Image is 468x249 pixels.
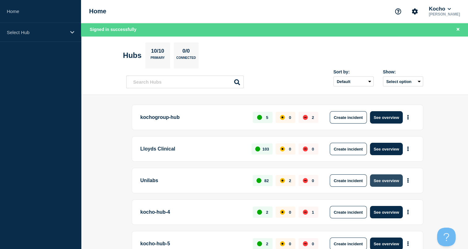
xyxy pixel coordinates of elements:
p: kocho-hub-4 [140,206,246,218]
button: Select option [383,76,423,86]
p: 5 [266,115,268,120]
div: down [303,115,308,120]
div: affected [280,178,285,183]
p: 0 [312,147,314,151]
p: 82 [264,178,268,183]
div: up [257,115,262,120]
div: Show: [383,69,423,74]
p: Select Hub [7,30,66,35]
div: down [303,178,308,183]
button: Create incident [330,143,367,155]
p: 0 [289,242,291,246]
p: 10/10 [149,48,167,56]
button: Account settings [408,5,421,18]
div: affected [280,210,285,215]
p: Unilabs [140,174,246,187]
p: 0 [312,242,314,246]
div: affected [280,115,285,120]
button: More actions [404,143,412,155]
p: 0 [312,178,314,183]
h2: Hubs [123,51,142,60]
button: See overview [370,111,403,124]
select: Sort by [333,76,374,86]
div: affected [280,241,285,246]
p: 2 [266,242,268,246]
p: 0 [289,147,291,151]
iframe: Help Scout Beacon - Open [437,228,456,246]
p: 1 [312,210,314,215]
div: down [303,146,308,151]
p: Primary [151,56,165,63]
p: 2 [266,210,268,215]
input: Search Hubs [126,76,244,88]
button: Create incident [330,174,367,187]
button: See overview [370,206,403,218]
button: See overview [370,143,403,155]
p: 2 [312,115,314,120]
div: Sort by: [333,69,374,74]
p: 0 [289,115,291,120]
p: [PERSON_NAME] [427,12,461,16]
p: 0/0 [180,48,192,56]
button: Close banner [454,26,462,33]
span: Signed in successfully [90,27,136,32]
button: More actions [404,207,412,218]
button: More actions [404,112,412,123]
button: Kocho [427,6,452,12]
button: Create incident [330,111,367,124]
div: up [257,241,262,246]
div: down [303,210,308,215]
button: More actions [404,175,412,186]
p: 103 [262,147,269,151]
button: See overview [370,174,403,187]
button: Support [392,5,405,18]
div: affected [280,146,285,151]
p: Lloyds Clinical [140,143,245,155]
div: down [303,241,308,246]
div: up [255,146,260,151]
p: 0 [289,210,291,215]
div: up [256,178,261,183]
p: Connected [176,56,196,63]
p: kochogroup-hub [140,111,246,124]
button: Create incident [330,206,367,218]
div: up [257,210,262,215]
p: 2 [289,178,291,183]
h1: Home [89,8,106,15]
